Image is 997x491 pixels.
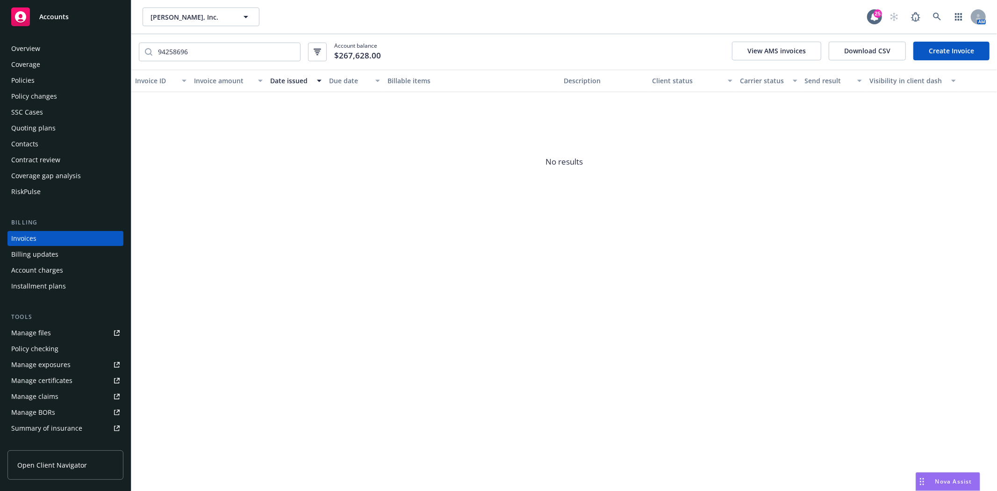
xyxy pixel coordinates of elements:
[11,405,55,420] div: Manage BORs
[11,121,56,136] div: Quoting plans
[7,325,123,340] a: Manage files
[7,341,123,356] a: Policy checking
[7,152,123,167] a: Contract review
[7,89,123,104] a: Policy changes
[11,263,63,278] div: Account charges
[11,41,40,56] div: Overview
[135,76,176,86] div: Invoice ID
[7,247,123,262] a: Billing updates
[648,70,737,92] button: Client status
[805,76,852,86] div: Send result
[194,76,252,86] div: Invoice amount
[7,421,123,436] a: Summary of insurance
[143,7,259,26] button: [PERSON_NAME], Inc.
[131,70,190,92] button: Invoice ID
[334,42,381,62] span: Account balance
[916,472,980,491] button: Nova Assist
[913,42,990,60] a: Create Invoice
[11,137,38,152] div: Contacts
[869,76,946,86] div: Visibility in client dash
[928,7,947,26] a: Search
[7,373,123,388] a: Manage certificates
[190,70,266,92] button: Invoice amount
[7,231,123,246] a: Invoices
[916,473,928,491] div: Drag to move
[906,7,925,26] a: Report a Bug
[11,89,57,104] div: Policy changes
[866,70,960,92] button: Visibility in client dash
[11,373,72,388] div: Manage certificates
[39,13,69,21] span: Accounts
[145,48,152,56] svg: Search
[7,41,123,56] a: Overview
[874,9,882,18] div: 25
[11,184,41,199] div: RiskPulse
[11,105,43,120] div: SSC Cases
[7,57,123,72] a: Coverage
[11,231,36,246] div: Invoices
[7,168,123,183] a: Coverage gap analysis
[7,357,123,372] a: Manage exposures
[7,312,123,322] div: Tools
[801,70,866,92] button: Send result
[7,389,123,404] a: Manage claims
[151,12,231,22] span: [PERSON_NAME], Inc.
[829,42,906,60] button: Download CSV
[266,70,325,92] button: Date issued
[7,4,123,30] a: Accounts
[11,389,58,404] div: Manage claims
[7,121,123,136] a: Quoting plans
[7,218,123,227] div: Billing
[329,76,370,86] div: Due date
[11,73,35,88] div: Policies
[7,137,123,152] a: Contacts
[7,405,123,420] a: Manage BORs
[7,73,123,88] a: Policies
[11,279,66,294] div: Installment plans
[736,70,801,92] button: Carrier status
[11,168,81,183] div: Coverage gap analysis
[935,477,972,485] span: Nova Assist
[384,70,560,92] button: Billable items
[11,247,58,262] div: Billing updates
[732,42,821,60] button: View AMS invoices
[7,279,123,294] a: Installment plans
[17,460,87,470] span: Open Client Navigator
[131,92,997,232] span: No results
[652,76,723,86] div: Client status
[7,105,123,120] a: SSC Cases
[334,50,381,62] span: $267,628.00
[7,184,123,199] a: RiskPulse
[949,7,968,26] a: Switch app
[11,341,58,356] div: Policy checking
[11,57,40,72] div: Coverage
[325,70,384,92] button: Due date
[560,70,648,92] button: Description
[564,76,645,86] div: Description
[11,152,60,167] div: Contract review
[387,76,556,86] div: Billable items
[11,325,51,340] div: Manage files
[885,7,904,26] a: Start snowing
[7,263,123,278] a: Account charges
[270,76,311,86] div: Date issued
[11,357,71,372] div: Manage exposures
[740,76,787,86] div: Carrier status
[11,421,82,436] div: Summary of insurance
[152,43,300,61] input: Filter by keyword...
